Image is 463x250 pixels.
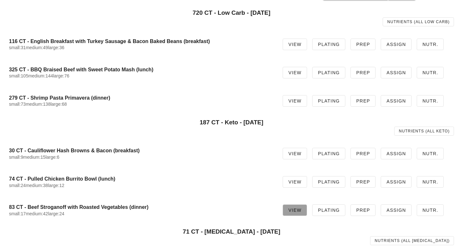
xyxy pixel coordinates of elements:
[417,39,444,50] a: Nutr.
[386,151,406,156] span: Assign
[422,98,438,103] span: Nutr.
[381,204,412,216] a: Assign
[9,95,272,101] h4: 279 CT - Shrimp Pasta Primavera (dinner)
[312,67,345,78] a: Plating
[48,183,64,188] span: large:12
[9,155,23,160] span: small:9
[9,45,26,50] span: small:31
[318,42,340,47] span: Plating
[356,179,370,184] span: Prep
[386,98,406,103] span: Assign
[370,236,454,245] a: Nutrients (all [MEDICAL_DATA])
[9,183,26,188] span: small:24
[422,70,438,75] span: Nutr.
[422,42,438,47] span: Nutr.
[417,176,444,188] a: Nutr.
[288,179,302,184] span: View
[318,179,340,184] span: Plating
[288,42,302,47] span: View
[386,42,406,47] span: Assign
[50,102,67,107] span: large:68
[312,204,345,216] a: Plating
[381,176,412,188] a: Assign
[381,95,412,107] a: Assign
[28,73,53,78] span: medium:144
[312,95,345,107] a: Plating
[26,102,50,107] span: medium:138
[9,176,272,182] h4: 74 CT - Pulled Chicken Burrito Bowl (lunch)
[417,148,444,159] a: Nutr.
[381,148,412,159] a: Assign
[312,148,345,159] a: Plating
[422,179,438,184] span: Nutr.
[350,204,376,216] a: Prep
[350,95,376,107] a: Prep
[381,39,412,50] a: Assign
[386,70,406,75] span: Assign
[318,151,340,156] span: Plating
[9,228,454,235] h3: 71 CT - [MEDICAL_DATA] - [DATE]
[356,70,370,75] span: Prep
[312,176,345,188] a: Plating
[283,95,307,107] a: View
[48,211,64,216] span: large:24
[9,67,272,73] h4: 325 CT - BBQ Braised Beef with Sweet Potato Mash (lunch)
[23,155,45,160] span: medium:15
[9,119,454,126] h3: 187 CT - Keto - [DATE]
[9,211,26,216] span: small:17
[48,45,64,50] span: large:36
[283,67,307,78] a: View
[9,147,272,154] h4: 30 CT - Cauliflower Hash Browns & Bacon (breakfast)
[26,211,48,216] span: medium:42
[283,39,307,50] a: View
[9,204,272,210] h4: 83 CT - Beef Stroganoff with Roasted Vegetables (dinner)
[312,39,345,50] a: Plating
[417,95,444,107] a: Nutr.
[318,208,340,213] span: Plating
[9,9,454,16] h3: 720 CT - Low Carb - [DATE]
[9,102,26,107] span: small:73
[288,208,302,213] span: View
[356,208,370,213] span: Prep
[350,148,376,159] a: Prep
[53,73,69,78] span: large:76
[288,151,302,156] span: View
[417,67,444,78] a: Nutr.
[9,38,272,44] h4: 116 CT - English Breakfast with Turkey Sausage & Bacon Baked Beans (breakfast)
[283,148,307,159] a: View
[9,73,28,78] span: small:105
[46,155,59,160] span: large:6
[386,208,406,213] span: Assign
[26,45,48,50] span: medium:49
[383,17,454,26] a: Nutrients (all Low Carb)
[394,127,454,136] a: Nutrients (all Keto)
[374,238,449,243] span: Nutrients (all [MEDICAL_DATA])
[381,67,412,78] a: Assign
[417,204,444,216] a: Nutr.
[356,98,370,103] span: Prep
[318,70,340,75] span: Plating
[350,176,376,188] a: Prep
[356,151,370,156] span: Prep
[398,129,449,133] span: Nutrients (all Keto)
[318,98,340,103] span: Plating
[288,98,302,103] span: View
[283,204,307,216] a: View
[422,208,438,213] span: Nutr.
[422,151,438,156] span: Nutr.
[283,176,307,188] a: View
[387,20,450,24] span: Nutrients (all Low Carb)
[350,39,376,50] a: Prep
[288,70,302,75] span: View
[26,183,48,188] span: medium:38
[356,42,370,47] span: Prep
[386,179,406,184] span: Assign
[350,67,376,78] a: Prep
